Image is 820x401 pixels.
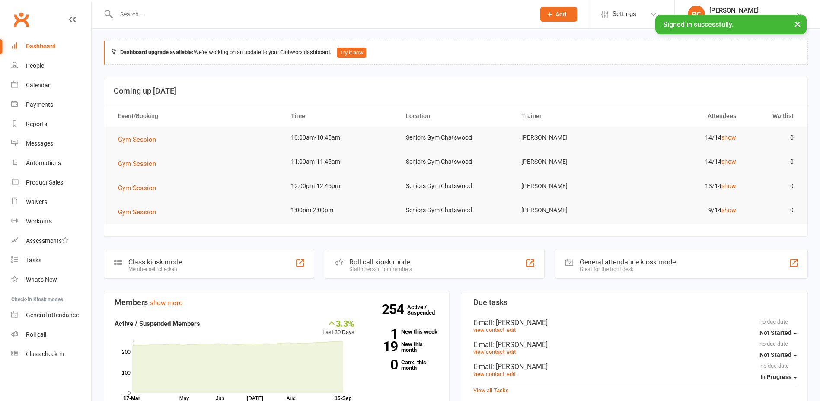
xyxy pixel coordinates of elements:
[26,350,64,357] div: Class check-in
[555,11,566,18] span: Add
[507,327,516,333] a: edit
[11,134,91,153] a: Messages
[118,159,162,169] button: Gym Session
[26,159,61,166] div: Automations
[322,318,354,328] div: 3.3%
[118,208,156,216] span: Gym Session
[473,387,509,394] a: View all Tasks
[128,258,182,266] div: Class kiosk mode
[11,212,91,231] a: Workouts
[11,37,91,56] a: Dashboard
[337,48,366,58] button: Try it now
[26,101,53,108] div: Payments
[580,266,676,272] div: Great for the front desk
[11,173,91,192] a: Product Sales
[629,152,743,172] td: 14/14
[721,207,736,213] a: show
[26,179,63,186] div: Product Sales
[283,176,398,196] td: 12:00pm-12:45pm
[744,200,801,220] td: 0
[26,312,79,318] div: General attendance
[283,127,398,148] td: 10:00am-10:45am
[118,184,156,192] span: Gym Session
[367,360,439,371] a: 0Canx. this month
[118,134,162,145] button: Gym Session
[629,176,743,196] td: 13/14
[128,266,182,272] div: Member self check-in
[514,176,629,196] td: [PERSON_NAME]
[398,127,513,148] td: Seniors Gym Chatswood
[11,344,91,364] a: Class kiosk mode
[26,331,46,338] div: Roll call
[120,49,194,55] strong: Dashboard upgrade available:
[26,43,56,50] div: Dashboard
[283,105,398,127] th: Time
[629,127,743,148] td: 14/14
[11,270,91,290] a: What's New
[11,76,91,95] a: Calendar
[382,303,407,316] strong: 254
[110,105,283,127] th: Event/Booking
[709,6,796,14] div: [PERSON_NAME]
[367,341,439,353] a: 19New this month
[26,62,44,69] div: People
[118,160,156,168] span: Gym Session
[759,325,797,341] button: Not Started
[398,200,513,220] td: Seniors Gym Chatswood
[613,4,636,24] span: Settings
[11,325,91,344] a: Roll call
[629,200,743,220] td: 9/14
[473,318,798,327] div: E-mail
[473,341,798,349] div: E-mail
[721,158,736,165] a: show
[540,7,577,22] button: Add
[398,176,513,196] td: Seniors Gym Chatswood
[492,341,548,349] span: : [PERSON_NAME]
[115,320,200,328] strong: Active / Suspended Members
[514,152,629,172] td: [PERSON_NAME]
[11,56,91,76] a: People
[115,298,439,307] h3: Members
[322,318,354,337] div: Last 30 Days
[629,105,743,127] th: Attendees
[150,299,182,307] a: show more
[118,207,162,217] button: Gym Session
[114,87,798,95] h3: Coming up [DATE]
[744,152,801,172] td: 0
[507,349,516,355] a: edit
[492,318,548,327] span: : [PERSON_NAME]
[790,15,805,33] button: ×
[507,371,516,377] a: edit
[407,298,445,322] a: 254Active / Suspended
[11,115,91,134] a: Reports
[473,371,504,377] a: view contact
[473,349,504,355] a: view contact
[26,121,47,127] div: Reports
[26,140,53,147] div: Messages
[473,327,504,333] a: view contact
[514,200,629,220] td: [PERSON_NAME]
[473,298,798,307] h3: Due tasks
[398,105,513,127] th: Location
[26,276,57,283] div: What's New
[367,340,398,353] strong: 19
[118,136,156,143] span: Gym Session
[11,95,91,115] a: Payments
[26,198,47,205] div: Waivers
[367,328,398,341] strong: 1
[688,6,705,23] div: RC
[11,251,91,270] a: Tasks
[398,152,513,172] td: Seniors Gym Chatswood
[663,20,734,29] span: Signed in successfully.
[367,358,398,371] strong: 0
[721,182,736,189] a: show
[11,153,91,173] a: Automations
[104,41,808,65] div: We're working on an update to your Clubworx dashboard.
[26,237,69,244] div: Assessments
[580,258,676,266] div: General attendance kiosk mode
[367,329,439,334] a: 1New this week
[744,176,801,196] td: 0
[11,192,91,212] a: Waivers
[11,306,91,325] a: General attendance kiosk mode
[349,266,412,272] div: Staff check-in for members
